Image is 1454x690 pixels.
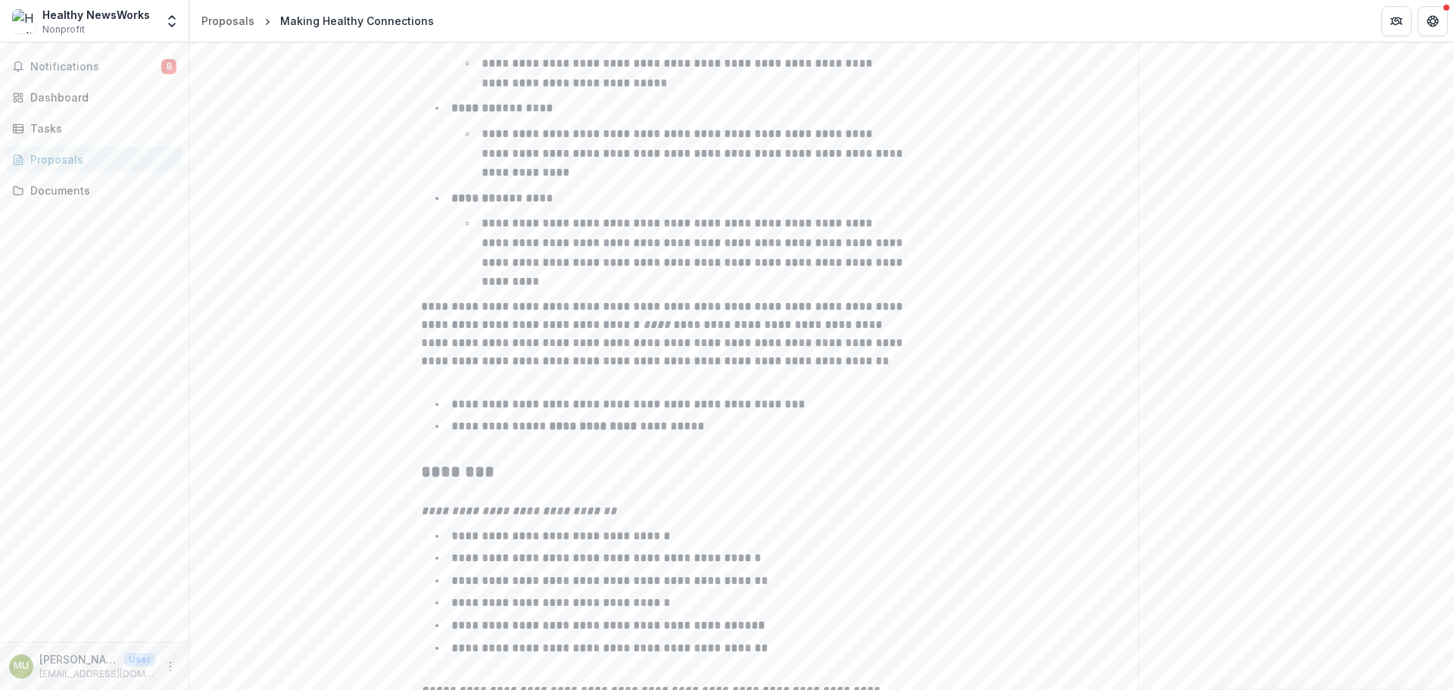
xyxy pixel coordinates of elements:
div: Documents [30,183,170,198]
span: Nonprofit [42,23,85,36]
span: 8 [161,59,176,74]
div: Marian Uhlman [14,661,29,671]
img: Healthy NewsWorks [12,9,36,33]
nav: breadcrumb [195,10,440,32]
a: Documents [6,178,183,203]
p: User [124,653,155,667]
button: Notifications8 [6,55,183,79]
span: Notifications [30,61,161,73]
p: [PERSON_NAME] [39,651,118,667]
button: Partners [1381,6,1412,36]
div: Making Healthy Connections [280,13,434,29]
div: Proposals [30,151,170,167]
a: Tasks [6,116,183,141]
div: Healthy NewsWorks [42,7,150,23]
button: Get Help [1418,6,1448,36]
a: Proposals [195,10,261,32]
div: Dashboard [30,89,170,105]
p: [EMAIL_ADDRESS][DOMAIN_NAME] [39,667,155,681]
div: Proposals [201,13,254,29]
button: More [161,657,179,676]
a: Proposals [6,147,183,172]
a: Dashboard [6,85,183,110]
div: Tasks [30,120,170,136]
button: Open entity switcher [161,6,183,36]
